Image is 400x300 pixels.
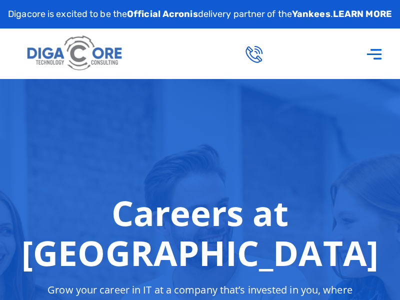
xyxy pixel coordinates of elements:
div: Menu Toggle [361,40,387,67]
p: Digacore is excited to be the delivery partner of the . [8,7,392,21]
a: LEARN MORE [333,8,392,19]
img: Digacore logo 1 [24,32,126,75]
h1: Careers at [GEOGRAPHIC_DATA] [5,192,395,272]
strong: Yankees [292,8,330,19]
strong: Official Acronis [127,8,198,19]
